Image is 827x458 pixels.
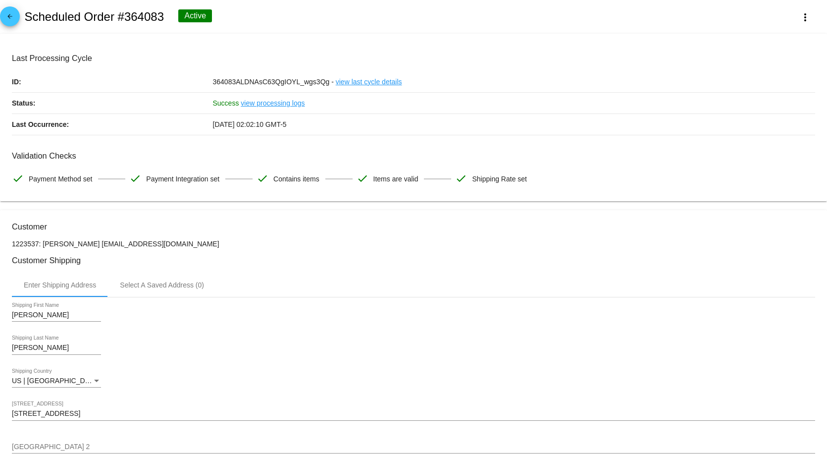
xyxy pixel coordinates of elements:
[12,256,815,265] h3: Customer Shipping
[178,9,212,22] div: Active
[29,169,92,189] span: Payment Method set
[357,172,368,184] mat-icon: check
[12,114,213,135] p: Last Occurrence:
[12,240,815,248] p: 1223537: [PERSON_NAME] [EMAIL_ADDRESS][DOMAIN_NAME]
[12,71,213,92] p: ID:
[257,172,268,184] mat-icon: check
[241,93,305,114] a: view processing logs
[12,172,24,184] mat-icon: check
[12,54,815,63] h3: Last Processing Cycle
[472,169,527,189] span: Shipping Rate set
[12,410,815,418] input: Shipping Street 1
[12,344,101,352] input: Shipping Last Name
[12,222,815,231] h3: Customer
[373,169,418,189] span: Items are valid
[455,172,467,184] mat-icon: check
[213,99,239,107] span: Success
[12,151,815,161] h3: Validation Checks
[12,311,101,319] input: Shipping First Name
[12,377,100,385] span: US | [GEOGRAPHIC_DATA]
[799,11,811,23] mat-icon: more_vert
[4,13,16,25] mat-icon: arrow_back
[120,281,204,289] div: Select A Saved Address (0)
[213,120,287,128] span: [DATE] 02:02:10 GMT-5
[146,169,219,189] span: Payment Integration set
[273,169,319,189] span: Contains items
[213,78,334,86] span: 364083ALDNAsC63QgIOYL_wgs3Qg -
[12,443,815,451] input: Shipping Street 2
[336,71,402,92] a: view last cycle details
[24,281,96,289] div: Enter Shipping Address
[129,172,141,184] mat-icon: check
[12,93,213,114] p: Status:
[12,377,101,385] mat-select: Shipping Country
[24,10,164,24] h2: Scheduled Order #364083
